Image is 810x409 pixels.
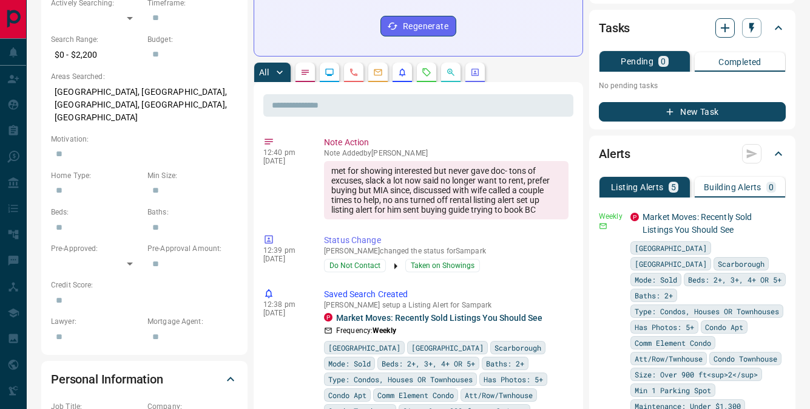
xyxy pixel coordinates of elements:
span: [GEOGRAPHIC_DATA] [635,242,707,254]
p: Credit Score: [51,280,238,290]
h2: Alerts [599,144,630,163]
p: 12:40 pm [263,148,306,157]
span: Att/Row/Twnhouse [635,352,703,365]
button: Regenerate [380,16,456,36]
div: property.ca [630,213,639,221]
span: [GEOGRAPHIC_DATA] [328,342,400,354]
p: Lawyer: [51,316,141,327]
p: Mortgage Agent: [147,316,238,327]
p: Pre-Approval Amount: [147,243,238,254]
p: Pre-Approved: [51,243,141,254]
p: Weekly [599,211,623,222]
p: 0 [661,57,666,66]
a: Market Moves: Recently Sold Listings You Should See [643,212,752,235]
h2: Tasks [599,18,630,38]
p: Status Change [324,234,569,247]
span: Condo Apt [705,321,743,333]
p: Min Size: [147,170,238,181]
svg: Calls [349,67,359,77]
p: [DATE] [263,309,306,317]
p: Pending [621,57,653,66]
p: 0 [769,183,774,191]
span: Comm Element Condo [635,337,711,349]
div: Tasks [599,13,786,43]
p: Areas Searched: [51,71,238,82]
p: Home Type: [51,170,141,181]
span: Size: Over 900 ft<sup>2</sup> [635,368,758,380]
p: 12:39 pm [263,246,306,255]
svg: Opportunities [446,67,456,77]
div: met for showing interested but never gave doc- tons of excuses, slack a lot now said no longer wa... [324,161,569,219]
span: Att/Row/Twnhouse [465,389,533,401]
a: Market Moves: Recently Sold Listings You Should See [336,313,542,323]
span: Mode: Sold [635,273,677,286]
p: [DATE] [263,255,306,263]
span: Scarborough [718,258,764,270]
p: 5 [671,183,676,191]
span: [GEOGRAPHIC_DATA] [411,342,484,354]
span: Type: Condos, Houses OR Townhouses [635,305,779,317]
p: Motivation: [51,134,238,145]
p: Note Action [324,136,569,149]
div: Alerts [599,139,786,168]
p: 12:38 pm [263,300,306,309]
svg: Requests [422,67,431,77]
p: Building Alerts [704,183,761,191]
span: Beds: 2+, 3+, 4+ OR 5+ [688,273,781,286]
p: [DATE] [263,157,306,165]
p: Beds: [51,207,141,218]
span: Condo Townhouse [714,352,777,365]
svg: Email [599,222,607,230]
span: Scarborough [494,342,541,354]
p: Listing Alerts [611,183,664,191]
p: Frequency: [336,325,396,336]
span: Condo Apt [328,389,366,401]
button: New Task [599,102,786,122]
span: Baths: 2+ [635,289,673,301]
svg: Agent Actions [470,67,480,77]
p: No pending tasks [599,77,786,95]
h2: Personal Information [51,369,163,389]
span: Type: Condos, Houses OR Townhouses [328,373,473,385]
p: $0 - $2,200 [51,45,141,65]
span: Has Photos: 5+ [635,321,694,333]
span: Mode: Sold [328,357,371,369]
p: [PERSON_NAME] setup a Listing Alert for Sampark [324,301,569,309]
svg: Lead Browsing Activity [325,67,334,77]
p: Completed [718,58,761,66]
p: Budget: [147,34,238,45]
span: Min 1 Parking Spot [635,384,711,396]
span: Beds: 2+, 3+, 4+ OR 5+ [382,357,475,369]
svg: Notes [300,67,310,77]
div: property.ca [324,313,332,321]
span: Do Not Contact [329,259,380,272]
p: Saved Search Created [324,288,569,301]
span: Comm Element Condo [377,389,454,401]
svg: Emails [373,67,383,77]
p: Note Added by [PERSON_NAME] [324,149,569,157]
p: Baths: [147,207,238,218]
svg: Listing Alerts [397,67,407,77]
span: [GEOGRAPHIC_DATA] [635,258,707,270]
p: All [259,68,269,77]
p: [GEOGRAPHIC_DATA], [GEOGRAPHIC_DATA], [GEOGRAPHIC_DATA], [GEOGRAPHIC_DATA], [GEOGRAPHIC_DATA] [51,82,238,128]
span: Has Photos: 5+ [484,373,543,385]
span: Taken on Showings [411,259,474,272]
div: Personal Information [51,365,238,394]
span: Baths: 2+ [486,357,524,369]
p: [PERSON_NAME] changed the status for Sampark [324,247,569,255]
p: Search Range: [51,34,141,45]
strong: Weekly [373,326,396,335]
